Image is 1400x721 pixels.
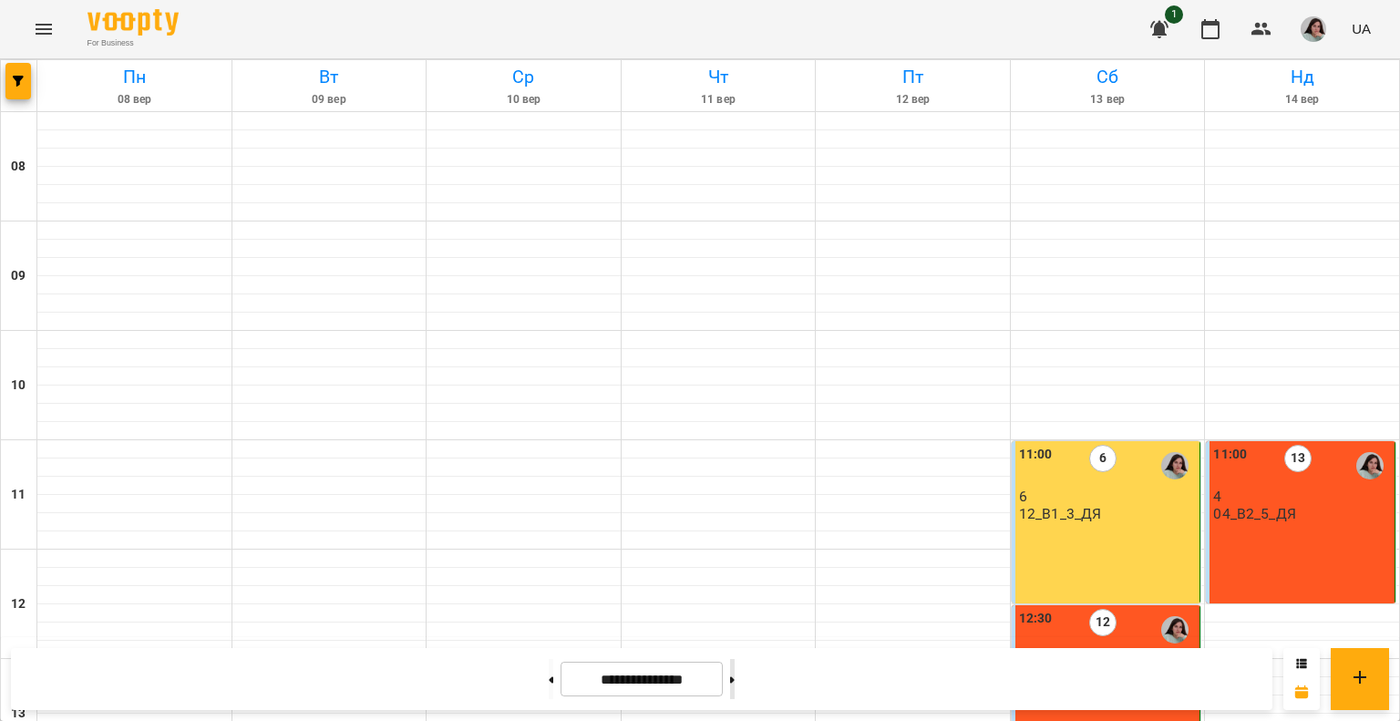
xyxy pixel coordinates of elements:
[87,37,179,49] span: For Business
[1213,489,1391,504] p: 4
[1014,91,1202,108] h6: 13 вер
[1213,445,1247,465] label: 11:00
[1344,12,1378,46] button: UA
[1208,91,1396,108] h6: 14 вер
[1089,445,1117,472] label: 6
[818,91,1007,108] h6: 12 вер
[624,91,813,108] h6: 11 вер
[235,63,424,91] h6: Вт
[818,63,1007,91] h6: Пт
[1019,489,1197,504] p: 6
[1208,63,1396,91] h6: Нд
[22,7,66,51] button: Menu
[11,266,26,286] h6: 09
[429,91,618,108] h6: 10 вер
[624,63,813,91] h6: Чт
[1352,19,1371,38] span: UA
[1165,5,1183,24] span: 1
[11,594,26,614] h6: 12
[11,376,26,396] h6: 10
[1019,609,1053,629] label: 12:30
[1213,506,1295,521] p: 04_В2_5_ДЯ
[1019,506,1101,521] p: 12_В1_3_ДЯ
[87,9,179,36] img: Voopty Logo
[1356,452,1384,479] img: Дар'я Я.
[1089,609,1117,636] label: 12
[235,91,424,108] h6: 09 вер
[11,485,26,505] h6: 11
[1301,16,1326,42] img: af639ac19055896d32b34a874535cdcb.jpeg
[1014,63,1202,91] h6: Сб
[429,63,618,91] h6: Ср
[1284,445,1312,472] label: 13
[11,157,26,177] h6: 08
[1019,445,1053,465] label: 11:00
[1161,616,1189,644] img: Дар'я Я.
[40,63,229,91] h6: Пн
[40,91,229,108] h6: 08 вер
[1161,452,1189,479] img: Дар'я Я.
